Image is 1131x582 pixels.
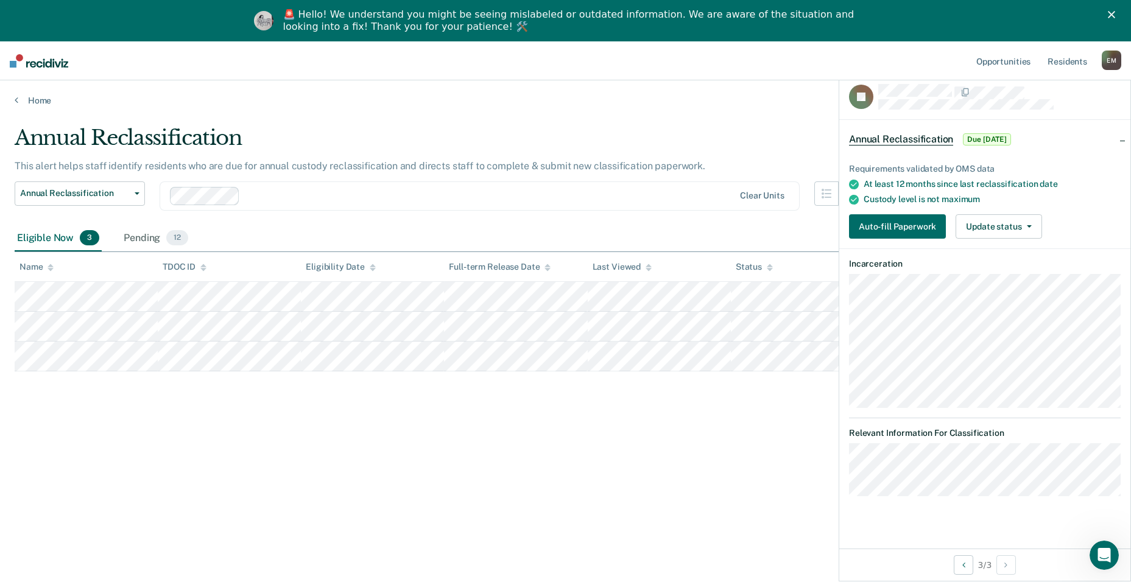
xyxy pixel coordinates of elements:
p: This alert helps staff identify residents who are due for annual custody reclassification and dir... [15,160,705,172]
div: E M [1102,51,1121,70]
div: Eligibility Date [306,262,376,272]
div: TDOC ID [163,262,206,272]
div: Full-term Release Date [449,262,551,272]
div: Annual ReclassificationDue [DATE] [839,120,1130,159]
div: At least 12 months since last reclassification [864,179,1121,189]
a: Opportunities [974,41,1033,80]
a: Residents [1045,41,1090,80]
div: Eligible Now [15,225,102,252]
span: Due [DATE] [963,133,1011,145]
div: Last Viewed [593,262,652,272]
button: Previous Opportunity [954,555,973,575]
span: Annual Reclassification [20,188,130,198]
div: Name [19,262,54,272]
span: 3 [80,230,99,246]
div: Close [1108,11,1120,18]
button: Update status [956,214,1041,239]
div: Custody level is not [864,194,1121,205]
span: Annual Reclassification [849,133,953,145]
div: Pending [121,225,191,252]
dt: Incarceration [849,259,1121,269]
dt: Relevant Information For Classification [849,428,1121,438]
button: Next Opportunity [996,555,1016,575]
span: maximum [942,194,980,204]
div: Annual Reclassification [15,125,863,160]
button: Auto-fill Paperwork [849,214,946,239]
img: Recidiviz [10,54,68,68]
div: Status [736,262,773,272]
div: 3 / 3 [839,549,1130,581]
a: Home [15,95,1116,106]
div: 🚨 Hello! We understand you might be seeing mislabeled or outdated information. We are aware of th... [283,9,858,33]
a: Auto-fill Paperwork [849,214,951,239]
div: Clear units [740,191,784,201]
span: date [1040,179,1057,189]
iframe: Intercom live chat [1090,541,1119,570]
span: 12 [166,230,188,246]
img: Profile image for Kim [254,11,273,30]
div: Requirements validated by OMS data [849,164,1121,174]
